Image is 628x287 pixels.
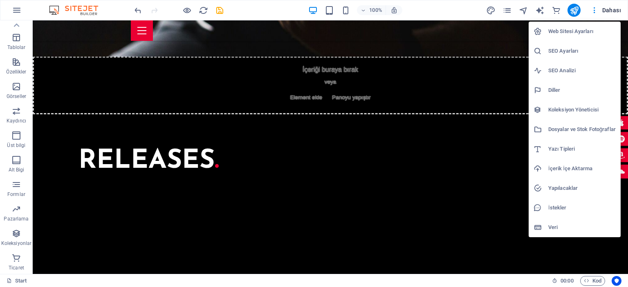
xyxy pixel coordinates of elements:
[548,105,616,115] h6: Koleksiyon Yöneticisi
[548,125,616,134] h6: Dosyalar ve Stok Fotoğraflar
[296,71,341,83] span: Panoyu yapıştır
[548,27,616,36] h6: Web Sitesi Ayarları
[548,46,616,56] h6: SEO Ayarları
[548,203,616,213] h6: İstekler
[548,85,616,95] h6: Diller
[548,222,616,232] h6: Veri
[548,183,616,193] h6: Yapılacaklar
[548,144,616,154] h6: Yazı Tipleri
[548,66,616,76] h6: SEO Analizi
[254,71,293,83] span: Element ekle
[548,164,616,174] h6: İçerik İçe Aktarma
